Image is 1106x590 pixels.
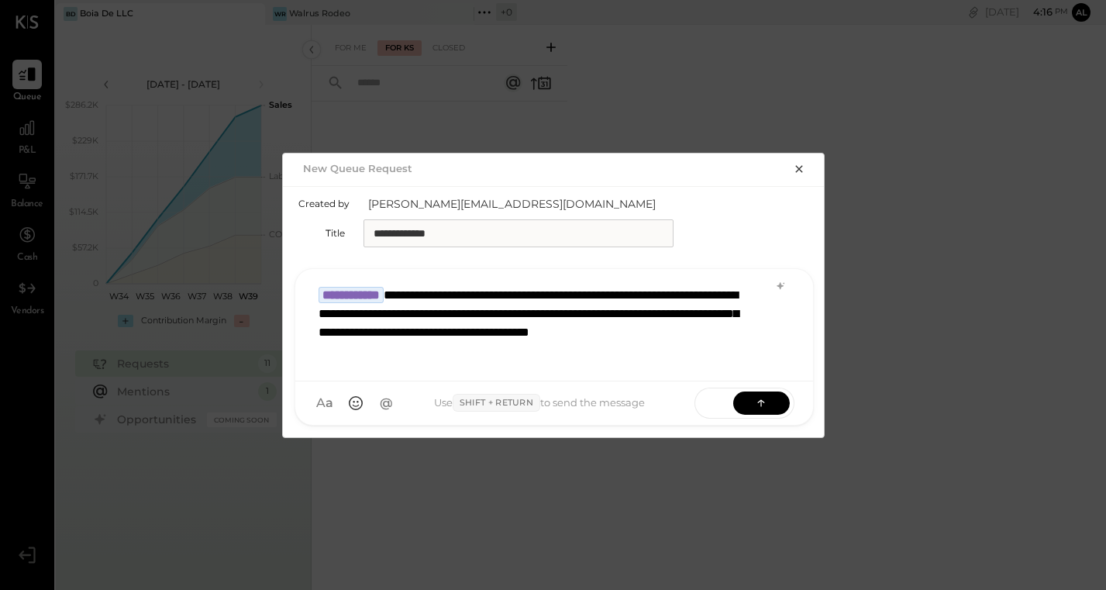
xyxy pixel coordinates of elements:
label: Created by [298,198,350,209]
div: Use to send the message [401,394,679,412]
span: [PERSON_NAME][EMAIL_ADDRESS][DOMAIN_NAME] [368,196,678,212]
span: Shift + Return [453,394,540,412]
span: a [326,395,333,411]
h2: New Queue Request [303,162,412,174]
label: Title [298,227,345,239]
button: Aa [311,389,339,417]
span: @ [380,395,393,411]
button: @ [373,389,401,417]
span: SEND [695,383,733,423]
